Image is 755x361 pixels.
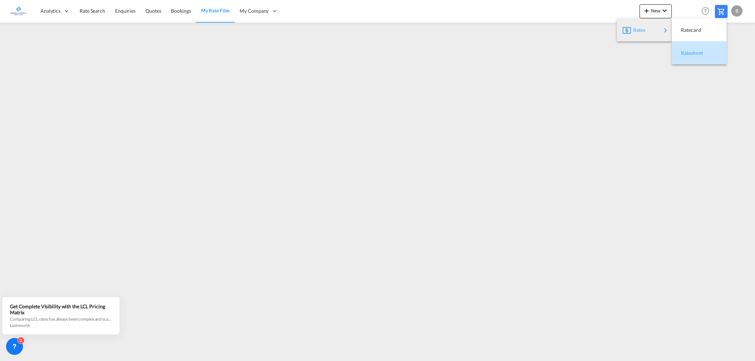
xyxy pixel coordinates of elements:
md-icon: icon-chevron-right [662,26,670,35]
span: Ratecard [681,23,689,37]
div: Ratecard [677,21,721,39]
div: Ratesheet [677,44,721,62]
span: Ratesheet [681,46,689,60]
span: Rates [633,23,642,37]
